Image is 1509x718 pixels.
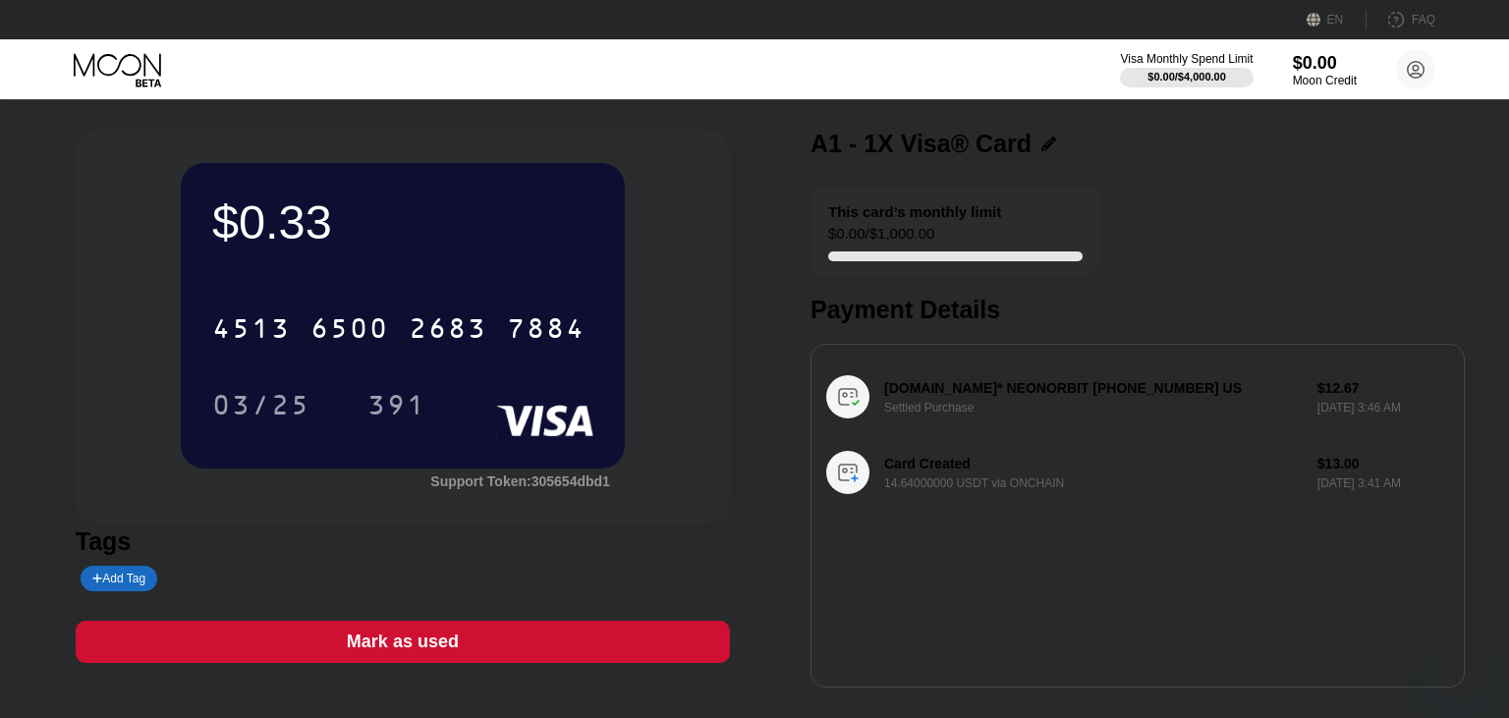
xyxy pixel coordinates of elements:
[1430,639,1493,702] iframe: Button to launch messaging window, conversation in progress
[212,315,291,347] div: 4513
[1293,53,1357,87] div: $0.00Moon Credit
[1327,13,1344,27] div: EN
[76,621,730,663] div: Mark as used
[310,315,389,347] div: 6500
[1412,13,1435,27] div: FAQ
[430,473,610,489] div: Support Token:305654dbd1
[1120,52,1253,87] div: Visa Monthly Spend Limit$0.00/$4,000.00
[200,304,597,353] div: 4513650026837884
[507,315,586,347] div: 7884
[810,296,1465,324] div: Payment Details
[92,572,145,585] div: Add Tag
[1120,52,1253,66] div: Visa Monthly Spend Limit
[1293,53,1357,74] div: $0.00
[212,392,310,423] div: 03/25
[1367,10,1435,29] div: FAQ
[1307,10,1367,29] div: EN
[353,380,441,429] div: 391
[81,566,157,591] div: Add Tag
[197,380,325,429] div: 03/25
[810,130,1032,158] div: A1 - 1X Visa® Card
[828,203,1001,220] div: This card’s monthly limit
[212,194,593,249] div: $0.33
[367,392,426,423] div: 391
[409,315,487,347] div: 2683
[76,527,730,556] div: Tags
[1147,71,1226,83] div: $0.00 / $4,000.00
[430,473,610,489] div: Support Token: 305654dbd1
[1293,74,1357,87] div: Moon Credit
[347,631,459,653] div: Mark as used
[828,225,934,251] div: $0.00 / $1,000.00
